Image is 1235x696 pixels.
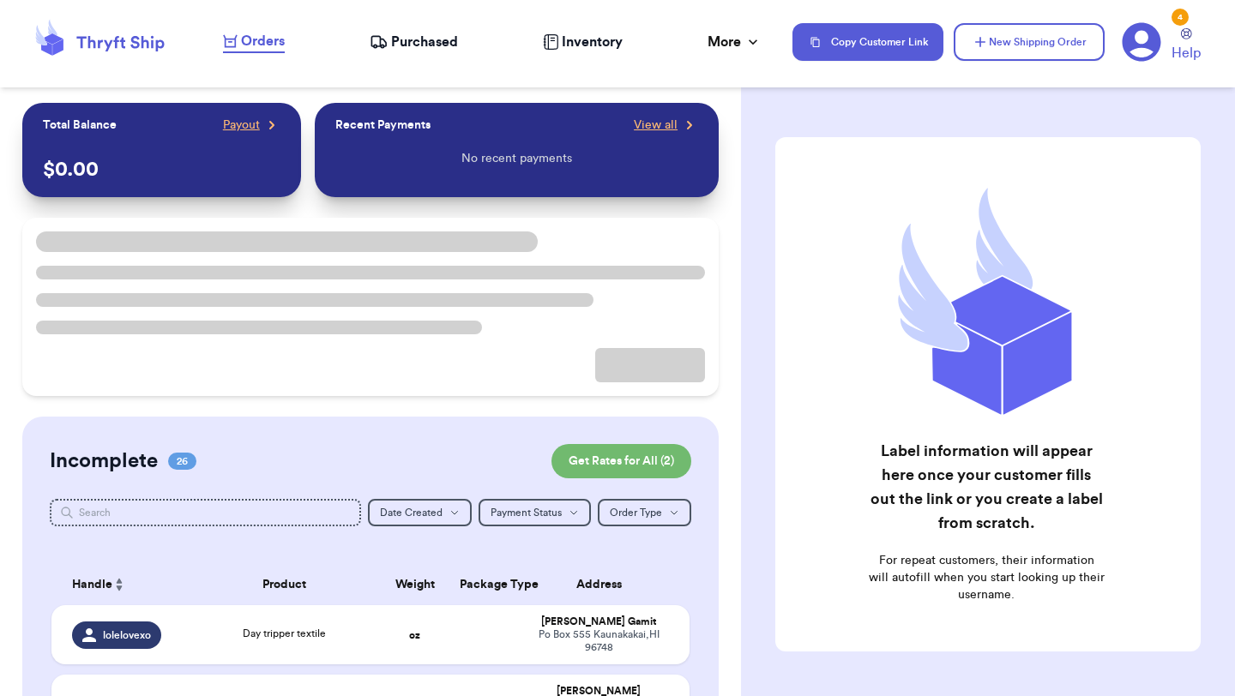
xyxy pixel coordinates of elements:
[223,117,260,134] span: Payout
[543,32,623,52] a: Inventory
[72,576,112,594] span: Handle
[551,444,691,478] button: Get Rates for All (2)
[491,507,562,518] span: Payment Status
[368,499,472,526] button: Date Created
[610,507,662,518] span: Order Type
[954,23,1105,61] button: New Shipping Order
[634,117,678,134] span: View all
[43,156,280,183] p: $ 0.00
[370,32,458,52] a: Purchased
[562,32,623,52] span: Inventory
[380,507,443,518] span: Date Created
[528,615,669,628] div: [PERSON_NAME] Gamit
[479,499,591,526] button: Payment Status
[868,552,1105,603] p: For repeat customers, their information will autofill when you start looking up their username.
[223,31,285,53] a: Orders
[335,117,431,134] p: Recent Payments
[461,150,572,167] p: No recent payments
[241,31,285,51] span: Orders
[518,564,690,605] th: Address
[50,447,158,475] h2: Incomplete
[43,117,117,134] p: Total Balance
[598,499,691,526] button: Order Type
[708,32,762,52] div: More
[168,453,196,470] span: 26
[243,628,326,639] span: Day tripper textile
[1172,43,1201,63] span: Help
[634,117,698,134] a: View all
[868,439,1105,535] h2: Label information will appear here once your customer fills out the link or you create a label fr...
[1172,9,1189,26] div: 4
[792,23,943,61] button: Copy Customer Link
[1172,28,1201,63] a: Help
[391,32,458,52] span: Purchased
[223,117,280,134] a: Payout
[449,564,518,605] th: Package Type
[1122,22,1161,62] a: 4
[112,574,126,595] button: Sort ascending
[528,628,669,654] div: Po Box 555 Kaunakakai , HI 96748
[381,564,449,605] th: Weight
[189,564,381,605] th: Product
[50,499,361,526] input: Search
[409,630,420,640] strong: oz
[103,628,151,642] span: lolelovexo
